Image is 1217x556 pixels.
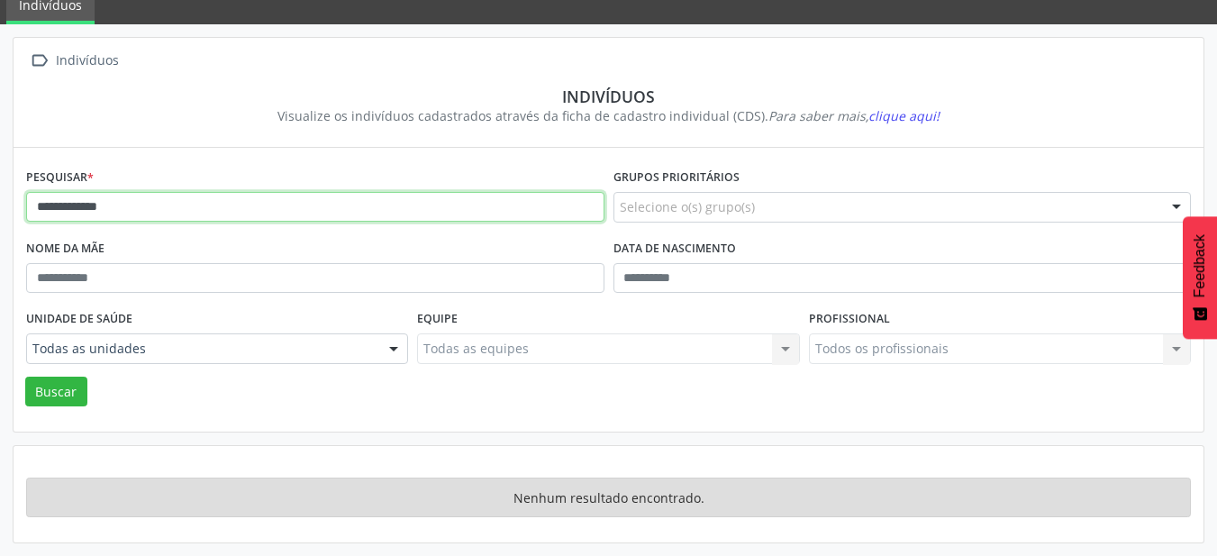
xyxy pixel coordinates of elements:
label: Nome da mãe [26,235,104,263]
label: Profissional [809,305,890,333]
div: Visualize os indivíduos cadastrados através da ficha de cadastro individual (CDS). [39,106,1178,125]
span: Todas as unidades [32,340,371,358]
i:  [26,48,52,74]
label: Unidade de saúde [26,305,132,333]
label: Data de nascimento [613,235,736,263]
span: Selecione o(s) grupo(s) [620,197,755,216]
label: Equipe [417,305,458,333]
button: Buscar [25,377,87,407]
div: Nenhum resultado encontrado. [26,478,1191,517]
div: Indivíduos [39,87,1178,106]
i: Para saber mais, [768,107,940,124]
span: Feedback [1192,234,1208,297]
label: Pesquisar [26,164,94,192]
button: Feedback - Mostrar pesquisa [1183,216,1217,339]
span: clique aqui! [868,107,940,124]
a:  Indivíduos [26,48,122,74]
label: Grupos prioritários [613,164,740,192]
div: Indivíduos [52,48,122,74]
